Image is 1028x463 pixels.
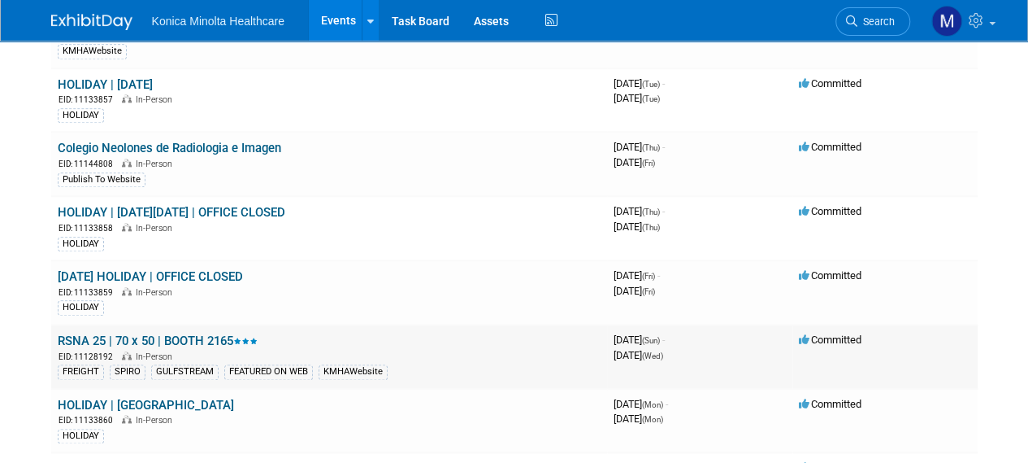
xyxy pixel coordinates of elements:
[110,365,145,379] div: SPIRO
[642,94,660,103] span: (Tue)
[122,415,132,423] img: In-Person Event
[799,141,861,153] span: Committed
[59,288,119,297] span: EID: 11133859
[58,429,104,443] div: HOLIDAY
[662,77,665,90] span: -
[58,141,281,155] a: Colegio Neolones de Radiologia e Imagen
[58,269,243,284] a: [DATE] HOLIDAY | OFFICE CLOSED
[642,415,663,424] span: (Mon)
[614,156,655,168] span: [DATE]
[136,159,177,169] span: In-Person
[58,237,104,251] div: HOLIDAY
[122,223,132,231] img: In-Person Event
[58,108,104,123] div: HOLIDAY
[614,285,655,297] span: [DATE]
[58,44,127,59] div: KMHAWebsite
[614,92,660,104] span: [DATE]
[657,269,660,282] span: -
[642,400,663,409] span: (Mon)
[58,334,258,348] a: RSNA 25 | 70 x 50 | BOOTH 2165
[58,398,234,413] a: HOLIDAY | [GEOGRAPHIC_DATA]
[58,205,285,220] a: HOLIDAY | [DATE][DATE] | OFFICE CLOSED
[614,413,663,425] span: [DATE]
[59,224,119,233] span: EID: 11133858
[614,269,660,282] span: [DATE]
[319,365,388,379] div: KMHAWebsite
[666,398,668,410] span: -
[642,159,655,168] span: (Fri)
[931,6,962,37] img: Michelle Howe
[799,77,861,90] span: Committed
[642,207,660,216] span: (Thu)
[58,173,145,187] div: Publish To Website
[662,334,665,346] span: -
[614,349,663,361] span: [DATE]
[59,352,119,361] span: EID: 11128192
[614,141,665,153] span: [DATE]
[642,80,660,89] span: (Tue)
[614,205,665,217] span: [DATE]
[122,352,132,360] img: In-Person Event
[59,95,119,104] span: EID: 11133857
[51,14,132,30] img: ExhibitDay
[136,223,177,234] span: In-Person
[59,159,119,168] span: EID: 11144808
[224,365,313,379] div: FEATURED ON WEB
[122,159,132,167] img: In-Person Event
[662,141,665,153] span: -
[642,352,663,360] span: (Wed)
[799,398,861,410] span: Committed
[857,15,895,28] span: Search
[136,287,177,298] span: In-Person
[136,352,177,362] span: In-Person
[58,300,104,315] div: HOLIDAY
[152,15,284,28] span: Konica Minolta Healthcare
[58,365,104,379] div: FREIGHT
[835,7,910,36] a: Search
[151,365,219,379] div: GULFSTREAM
[59,416,119,425] span: EID: 11133860
[122,94,132,103] img: In-Person Event
[799,205,861,217] span: Committed
[642,272,655,281] span: (Fri)
[58,77,153,92] a: HOLIDAY | [DATE]
[136,415,177,426] span: In-Person
[136,94,177,105] span: In-Person
[122,287,132,295] img: In-Person Event
[642,143,660,152] span: (Thu)
[662,205,665,217] span: -
[614,334,665,346] span: [DATE]
[642,287,655,296] span: (Fri)
[642,336,660,345] span: (Sun)
[614,221,660,233] span: [DATE]
[614,77,665,90] span: [DATE]
[614,398,668,410] span: [DATE]
[642,223,660,232] span: (Thu)
[799,334,861,346] span: Committed
[799,269,861,282] span: Committed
